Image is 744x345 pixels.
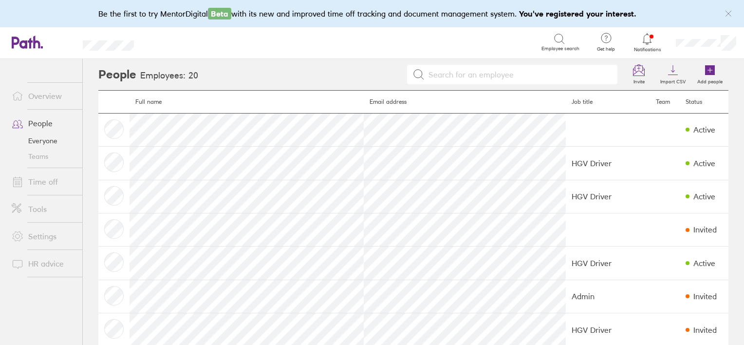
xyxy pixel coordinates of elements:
label: Add people [691,76,728,85]
th: Email address [364,91,566,114]
div: Active [693,125,715,134]
a: Teams [4,149,82,164]
a: Overview [4,86,82,106]
div: Invited [693,225,717,234]
div: Active [693,259,715,268]
label: Import CSV [654,76,691,85]
div: Invited [693,292,717,301]
input: Search for an employee [425,65,612,84]
span: Employee search [541,46,579,52]
td: HGV Driver [566,247,650,280]
a: Time off [4,172,82,192]
label: Invite [628,76,651,85]
div: Be the first to try MentorDigital with its new and improved time off tracking and document manage... [98,8,646,19]
span: Beta [208,8,231,19]
td: HGV Driver [566,180,650,213]
b: You've registered your interest. [519,9,636,19]
div: Active [693,159,715,168]
a: Notifications [632,32,663,53]
a: Everyone [4,133,82,149]
a: People [4,114,82,133]
a: Settings [4,227,82,246]
div: Search [160,38,185,46]
div: Active [693,192,715,201]
th: Full name [130,91,364,114]
span: Notifications [632,47,663,53]
td: HGV Driver [566,147,650,180]
a: Add people [691,59,728,90]
th: Job title [566,91,650,114]
th: Status [680,91,728,114]
a: HR advice [4,254,82,273]
div: Invited [693,326,717,334]
h2: People [98,59,136,90]
a: Invite [623,59,654,90]
td: Admin [566,280,650,313]
a: Tools [4,199,82,219]
th: Team [650,91,679,114]
a: Import CSV [654,59,691,90]
span: Get help [590,46,622,52]
h3: Employees: 20 [140,71,198,81]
